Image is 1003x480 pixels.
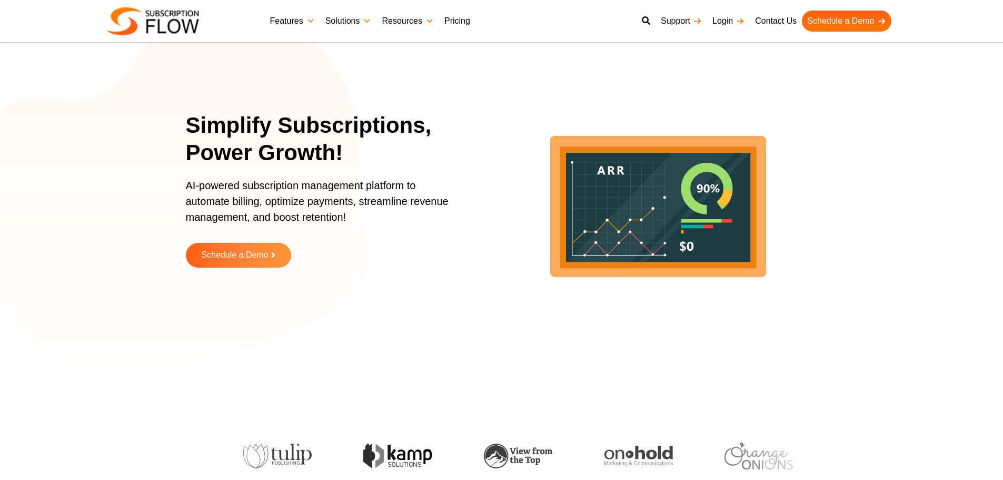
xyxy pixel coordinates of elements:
a: Features [265,11,320,32]
a: Contact Us [750,11,802,32]
a: Pricing [439,11,475,32]
a: Solutions [320,11,377,32]
img: onhold-marketing [598,446,667,467]
a: Resources [376,11,439,32]
img: kamp-solution [357,444,426,468]
a: Schedule a Demo [802,11,891,32]
img: orange-onions [719,443,787,469]
img: view-from-the-top [478,444,547,468]
h1: Simplify Subscriptions, Power Growth! [186,112,473,167]
img: tulip-publishing [237,444,305,469]
img: Subscriptionflow [107,7,199,35]
a: Login [707,11,750,32]
a: Support [656,11,707,32]
p: AI-powered subscription management platform to automate billing, optimize payments, streamline re... [186,178,460,236]
a: Schedule a Demo [186,243,291,268]
span: Schedule a Demo [201,251,268,260]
